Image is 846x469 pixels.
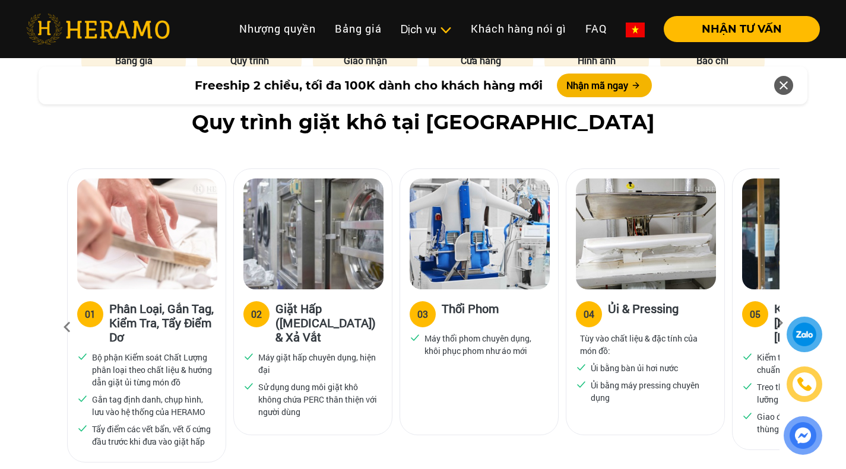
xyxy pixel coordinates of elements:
p: Tẩy điểm các vết bẩn, vết ố cứng đầu trước khi đưa vào giặt hấp [92,423,212,448]
h2: Quy trình giặt khô tại [GEOGRAPHIC_DATA] [26,110,820,135]
div: 03 [417,307,428,321]
p: Sử dụng dung môi giặt khô không chứa PERC thân thiện với người dùng [258,381,378,418]
a: Bảng giá [325,16,391,42]
a: NHẬN TƯ VẤN [654,24,820,34]
img: checked.svg [77,423,88,433]
p: Gắn tag định danh, chụp hình, lưu vào hệ thống của HERAMO [92,393,212,418]
img: phone-icon [798,378,812,391]
img: checked.svg [77,393,88,404]
div: 04 [584,307,594,321]
div: Dịch vụ [401,21,452,37]
img: heramo-quy-trinh-giat-hap-tieu-chuan-buoc-1 [77,178,217,289]
img: checked.svg [742,351,753,362]
img: checked.svg [77,351,88,362]
img: heramo-logo.png [26,14,170,44]
img: checked.svg [243,351,254,362]
img: checked.svg [742,381,753,391]
span: Freeship 2 chiều, tối đa 100K dành cho khách hàng mới [195,76,543,94]
img: subToggleIcon [439,24,452,36]
img: checked.svg [742,410,753,421]
h3: Giặt Hấp ([MEDICAL_DATA]) & Xả Vắt [275,301,382,344]
p: Máy thổi phom chuyên dụng, khôi phục phom như áo mới [424,332,544,357]
img: checked.svg [410,332,420,343]
div: 05 [750,307,761,321]
button: NHẬN TƯ VẤN [664,16,820,42]
img: heramo-quy-trinh-giat-hap-tieu-chuan-buoc-4 [576,178,716,289]
p: Bộ phận Kiểm soát Chất Lượng phân loại theo chất liệu & hướng dẫn giặt ủi từng món đồ [92,351,212,388]
img: vn-flag.png [626,23,645,37]
h3: Ủi & Pressing [608,301,679,325]
img: checked.svg [243,381,254,391]
a: FAQ [576,16,616,42]
div: 01 [85,307,96,321]
img: heramo-quy-trinh-giat-hap-tieu-chuan-buoc-2 [243,178,384,289]
img: heramo-quy-trinh-giat-hap-tieu-chuan-buoc-3 [410,178,550,289]
h3: Thổi Phom [442,301,499,325]
img: checked.svg [576,379,587,390]
button: Nhận mã ngay [557,74,652,97]
p: Ủi bằng máy pressing chuyên dụng [591,379,711,404]
div: 02 [251,307,262,321]
img: checked.svg [576,362,587,372]
a: phone-icon [788,368,820,400]
p: Ủi bằng bàn ủi hơi nước [591,362,678,374]
a: Khách hàng nói gì [461,16,576,42]
a: Nhượng quyền [230,16,325,42]
p: Máy giặt hấp chuyên dụng, hiện đại [258,351,378,376]
p: Tùy vào chất liệu & đặc tính của món đồ: [580,332,711,357]
h3: Phân Loại, Gắn Tag, Kiểm Tra, Tẩy Điểm Dơ [109,301,216,344]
